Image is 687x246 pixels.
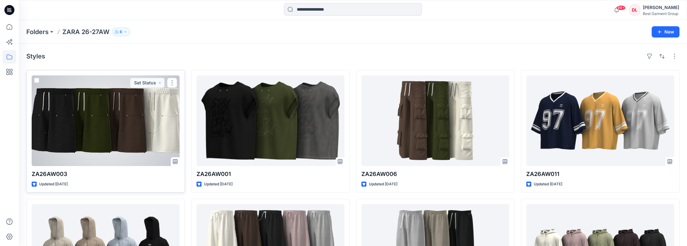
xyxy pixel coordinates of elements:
p: Updated [DATE] [369,181,397,188]
a: ZA26AW003 [32,75,180,166]
p: ZA26AW011 [526,170,674,178]
a: Folders [26,28,49,36]
h4: Styles [26,53,45,60]
a: ZA26AW011 [526,75,674,166]
p: Updated [DATE] [39,181,68,188]
p: ZA26AW006 [361,170,509,178]
p: 6 [120,28,122,35]
a: ZA26AW006 [361,75,509,166]
p: ZARA 26-27AW [62,28,109,36]
div: Best Garment Group [643,11,679,16]
p: ZA26AW003 [32,170,180,178]
p: Updated [DATE] [534,181,562,188]
div: DL [629,4,640,16]
div: [PERSON_NAME] [643,4,679,11]
p: ZA26AW001 [197,170,344,178]
span: 99+ [616,5,626,10]
button: New [652,26,679,38]
button: 6 [112,28,130,36]
a: ZA26AW001 [197,75,344,166]
p: Updated [DATE] [204,181,233,188]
